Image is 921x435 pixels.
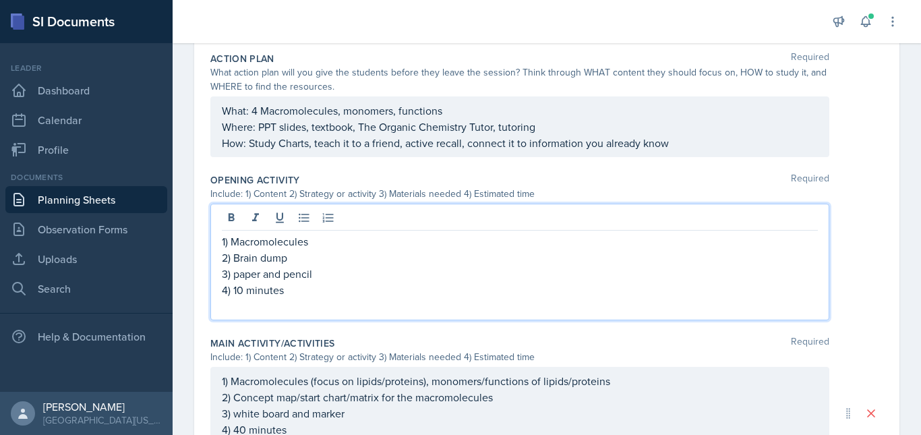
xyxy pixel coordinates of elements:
[222,103,818,119] p: What: 4 Macromolecules, monomers, functions
[5,77,167,104] a: Dashboard
[210,337,334,350] label: Main Activity/Activities
[222,282,818,298] p: 4) 10 minutes
[43,400,162,413] div: [PERSON_NAME]
[222,389,818,405] p: 2) Concept map/start chart/matrix for the macromolecules
[791,337,829,350] span: Required
[222,266,818,282] p: 3) paper and pencil
[5,186,167,213] a: Planning Sheets
[222,119,818,135] p: Where: PPT slides, textbook, The Organic Chemistry Tutor, tutoring
[210,52,274,65] label: Action Plan
[222,405,818,422] p: 3) white board and marker
[5,216,167,243] a: Observation Forms
[5,171,167,183] div: Documents
[222,135,818,151] p: How: Study Charts, teach it to a friend, active recall, connect it to information you already know
[43,413,162,427] div: [GEOGRAPHIC_DATA][US_STATE] in [GEOGRAPHIC_DATA]
[791,52,829,65] span: Required
[222,233,818,250] p: 1) Macromolecules
[5,107,167,134] a: Calendar
[222,250,818,266] p: 2) Brain dump
[791,173,829,187] span: Required
[5,323,167,350] div: Help & Documentation
[210,173,300,187] label: Opening Activity
[5,245,167,272] a: Uploads
[5,275,167,302] a: Search
[5,136,167,163] a: Profile
[210,350,829,364] div: Include: 1) Content 2) Strategy or activity 3) Materials needed 4) Estimated time
[5,62,167,74] div: Leader
[222,373,818,389] p: 1) Macromolecules (focus on lipids/proteins), monomers/functions of lipids/proteins
[210,187,829,201] div: Include: 1) Content 2) Strategy or activity 3) Materials needed 4) Estimated time
[210,65,829,94] div: What action plan will you give the students before they leave the session? Think through WHAT con...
